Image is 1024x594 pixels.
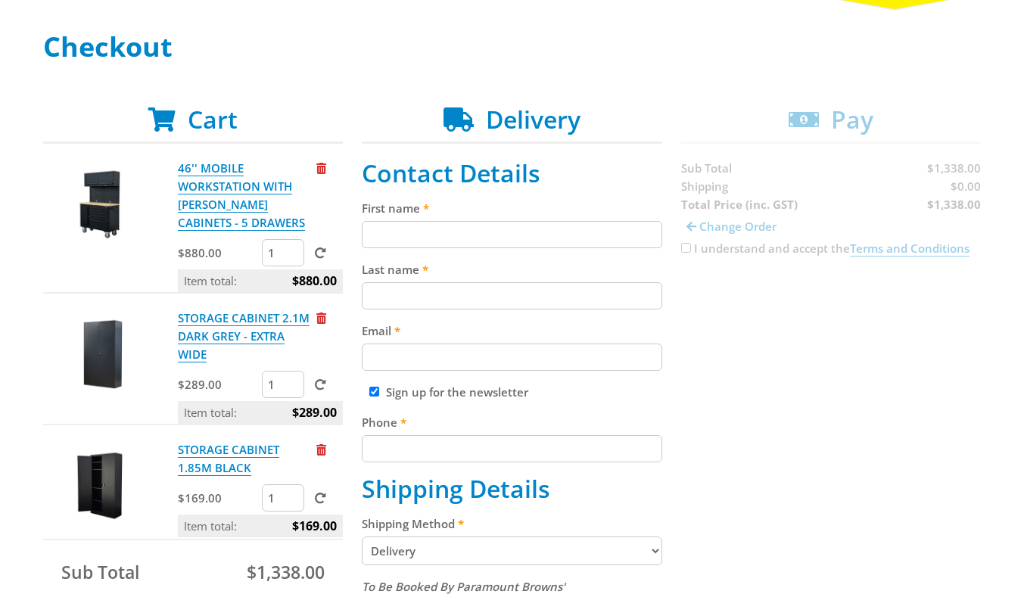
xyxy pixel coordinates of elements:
h2: Shipping Details [362,474,662,503]
img: STORAGE CABINET 2.1M DARK GREY - EXTRA WIDE [58,309,148,400]
input: Please enter your first name. [362,221,662,248]
p: Item total: [178,269,343,292]
input: Please enter your email address. [362,344,662,371]
span: Delivery [486,103,580,135]
img: STORAGE CABINET 1.85M BLACK [58,440,148,531]
span: $880.00 [292,269,337,292]
select: Please select a shipping method. [362,536,662,565]
a: Remove from cart [316,160,326,176]
span: Sub Total [61,560,139,584]
p: Item total: [178,515,343,537]
p: $169.00 [178,489,259,507]
label: Phone [362,413,662,431]
span: Cart [188,103,238,135]
span: $289.00 [292,401,337,424]
a: 46'' MOBILE WORKSTATION WITH [PERSON_NAME] CABINETS - 5 DRAWERS [178,160,305,231]
input: Please enter your telephone number. [362,435,662,462]
span: $1,338.00 [247,560,325,584]
input: Please enter your last name. [362,282,662,309]
img: 46'' MOBILE WORKSTATION WITH OVERHEAD CABINETS - 5 DRAWERS [58,159,148,250]
label: Sign up for the newsletter [386,384,528,400]
a: STORAGE CABINET 2.1M DARK GREY - EXTRA WIDE [178,310,310,362]
em: To Be Booked By Paramount Browns' [362,579,565,594]
p: $880.00 [178,244,259,262]
p: $289.00 [178,375,259,393]
h2: Contact Details [362,159,662,188]
label: Email [362,322,662,340]
label: Last name [362,260,662,278]
a: STORAGE CABINET 1.85M BLACK [178,442,279,476]
label: First name [362,199,662,217]
a: Remove from cart [316,310,326,325]
h1: Checkout [43,32,982,62]
p: Item total: [178,401,343,424]
a: Remove from cart [316,442,326,457]
span: $169.00 [292,515,337,537]
label: Shipping Method [362,515,662,533]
